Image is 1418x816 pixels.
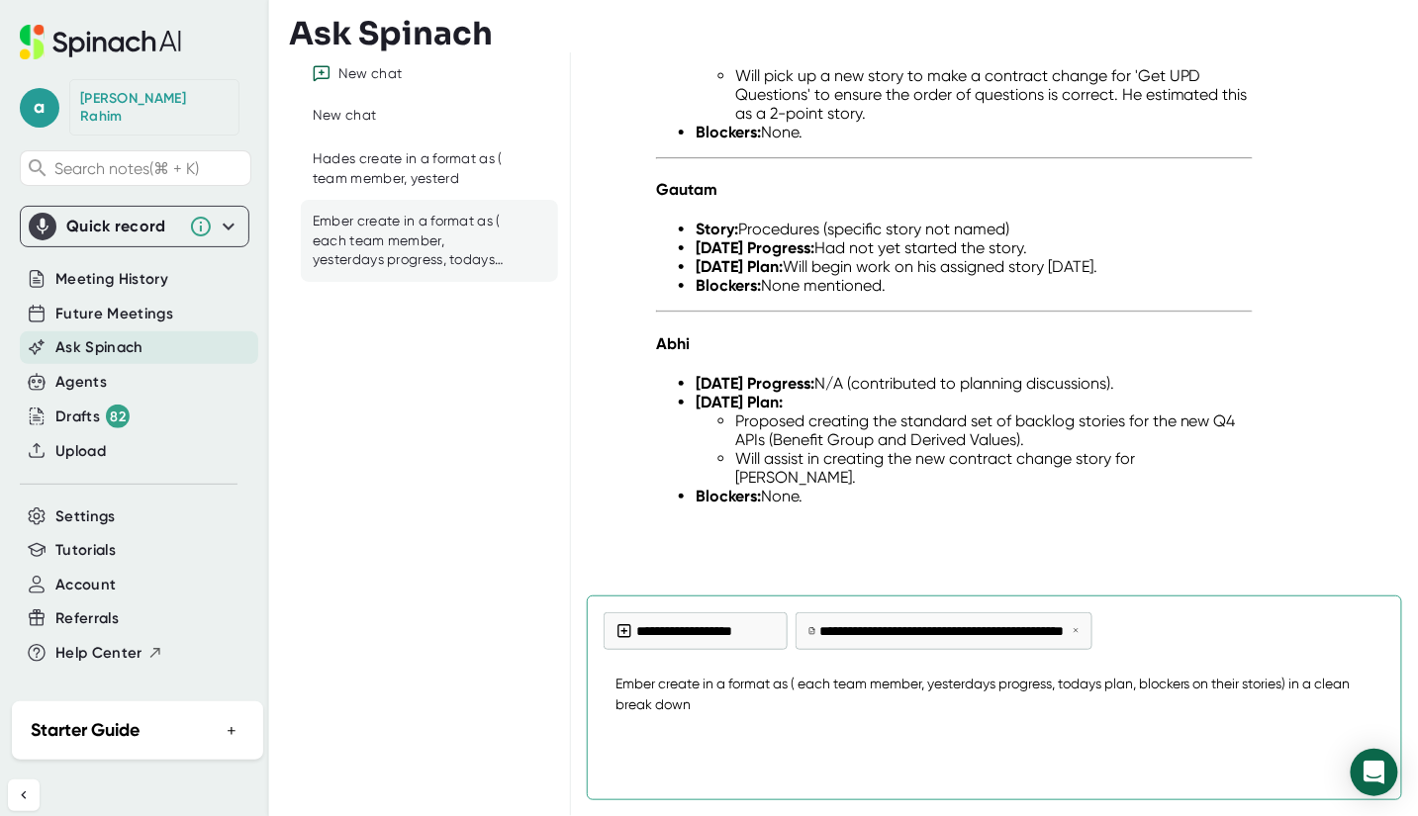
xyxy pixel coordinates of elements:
[55,607,119,630] button: Referrals
[29,207,240,246] div: Quick record
[66,217,179,236] div: Quick record
[313,149,517,188] div: Hades create in a format as ( team member, yesterd
[313,106,376,126] div: New chat
[735,411,1253,449] li: Proposed creating the standard set of backlog stories for the new Q4 APIs (Benefit Group and Deri...
[55,440,106,463] button: Upload
[696,123,1253,141] li: None.
[696,123,761,141] strong: Blockers:
[219,716,244,745] button: +
[55,539,116,562] button: Tutorials
[696,276,1253,295] li: None mentioned.
[54,159,245,178] span: Search notes (⌘ + K)
[604,662,1385,748] textarea: Ember create in a format as ( each team member, yesterdays progress, todays plan, blockers on the...
[55,505,116,528] button: Settings
[696,487,1253,505] li: None.
[696,238,1253,257] li: Had not yet started the story.
[55,642,142,665] span: Help Center
[696,276,761,295] strong: Blockers:
[289,15,493,52] h3: Ask Spinach
[656,180,717,199] strong: Gautam
[55,371,107,394] button: Agents
[696,257,1253,276] li: Will begin work on his assigned story [DATE].
[106,405,130,428] div: 82
[55,268,168,291] button: Meeting History
[1351,749,1398,796] div: Open Intercom Messenger
[696,487,761,505] strong: Blockers:
[55,303,173,325] button: Future Meetings
[1350,748,1385,783] div: Send message
[55,336,143,359] button: Ask Spinach
[8,779,40,811] button: Collapse sidebar
[696,374,1253,393] li: N/A (contributed to planning discussions).
[696,393,783,411] strong: [DATE] Plan:
[313,212,517,270] div: Ember create in a format as ( each team member, yesterdays progress, todays plan, blockers on the...
[338,65,402,83] div: New chat
[696,374,814,393] strong: [DATE] Progress:
[735,66,1253,123] li: Will pick up a new story to make a contract change for 'Get UPD Questions' to ensure the order of...
[696,238,814,257] strong: [DATE] Progress:
[656,334,690,353] strong: Abhi
[696,257,783,276] strong: [DATE] Plan:
[20,88,59,128] span: a
[55,642,163,665] button: Help Center
[696,220,1253,238] li: Procedures (specific story not named)
[55,574,116,596] button: Account
[80,90,229,125] div: Abdul Rahim
[735,449,1253,487] li: Will assist in creating the new contract change story for [PERSON_NAME].
[55,405,130,428] div: Drafts
[696,220,738,238] strong: Story:
[55,405,130,428] button: Drafts 82
[31,717,140,744] h2: Starter Guide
